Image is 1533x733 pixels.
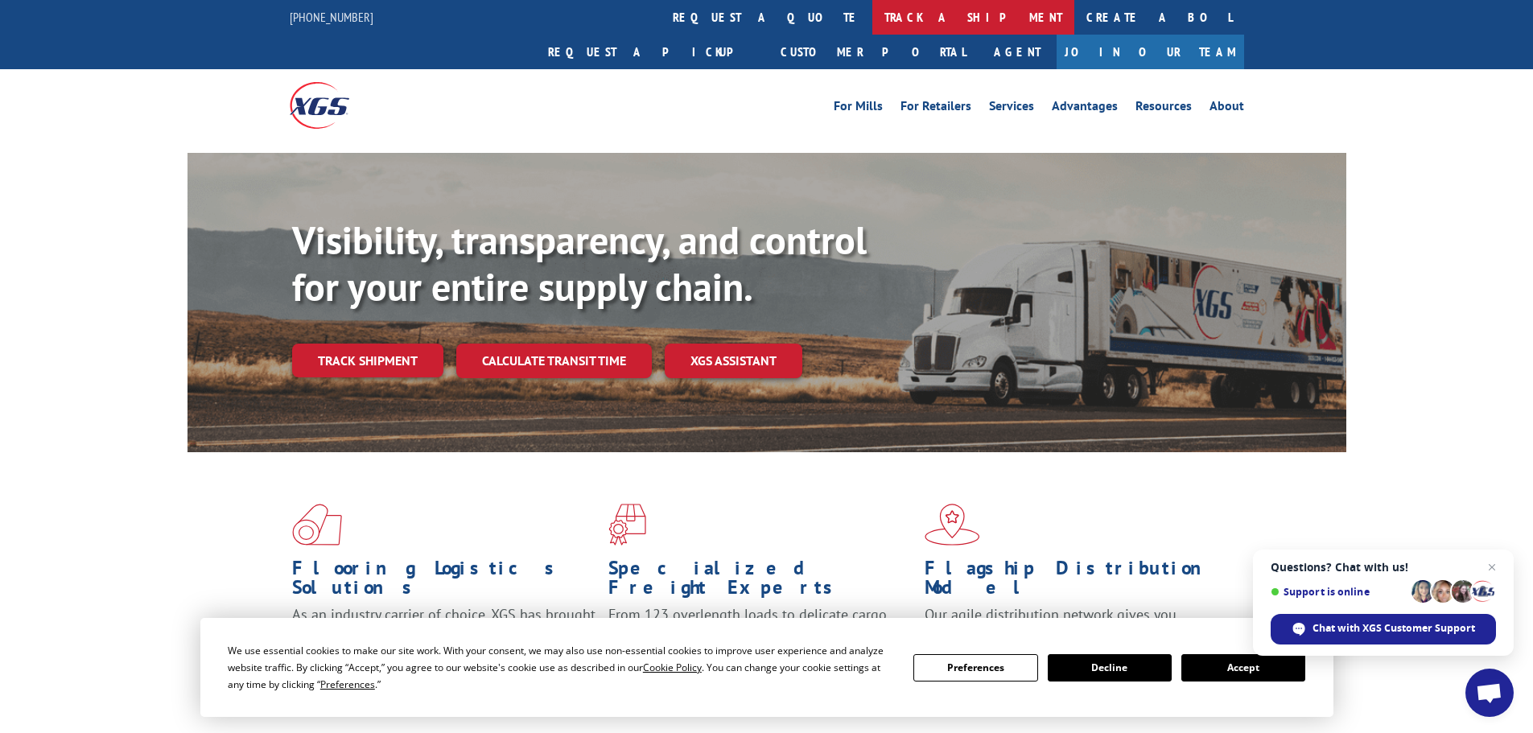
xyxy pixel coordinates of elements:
a: Customer Portal [769,35,978,69]
a: Resources [1135,100,1192,117]
span: Our agile distribution network gives you nationwide inventory management on demand. [925,605,1221,643]
a: Request a pickup [536,35,769,69]
span: Preferences [320,677,375,691]
div: Cookie Consent Prompt [200,618,1333,717]
h1: Flagship Distribution Model [925,558,1229,605]
div: Open chat [1465,669,1514,717]
a: For Retailers [900,100,971,117]
a: Services [989,100,1034,117]
button: Decline [1048,654,1172,682]
span: Chat with XGS Customer Support [1313,621,1475,636]
a: Agent [978,35,1057,69]
h1: Specialized Freight Experts [608,558,913,605]
span: Questions? Chat with us! [1271,561,1496,574]
img: xgs-icon-focused-on-flooring-red [608,504,646,546]
h1: Flooring Logistics Solutions [292,558,596,605]
a: For Mills [834,100,883,117]
a: Join Our Team [1057,35,1244,69]
div: We use essential cookies to make our site work. With your consent, we may also use non-essential ... [228,642,894,693]
a: Track shipment [292,344,443,377]
button: Preferences [913,654,1037,682]
a: Calculate transit time [456,344,652,378]
a: [PHONE_NUMBER] [290,9,373,25]
button: Accept [1181,654,1305,682]
img: xgs-icon-total-supply-chain-intelligence-red [292,504,342,546]
a: About [1210,100,1244,117]
p: From 123 overlength loads to delicate cargo, our experienced staff knows the best way to move you... [608,605,913,677]
b: Visibility, transparency, and control for your entire supply chain. [292,215,867,311]
span: Support is online [1271,586,1406,598]
div: Chat with XGS Customer Support [1271,614,1496,644]
span: Close chat [1482,558,1502,577]
span: Cookie Policy [643,661,702,674]
a: XGS ASSISTANT [665,344,802,378]
img: xgs-icon-flagship-distribution-model-red [925,504,980,546]
span: As an industry carrier of choice, XGS has brought innovation and dedication to flooring logistics... [292,605,595,662]
a: Advantages [1052,100,1118,117]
